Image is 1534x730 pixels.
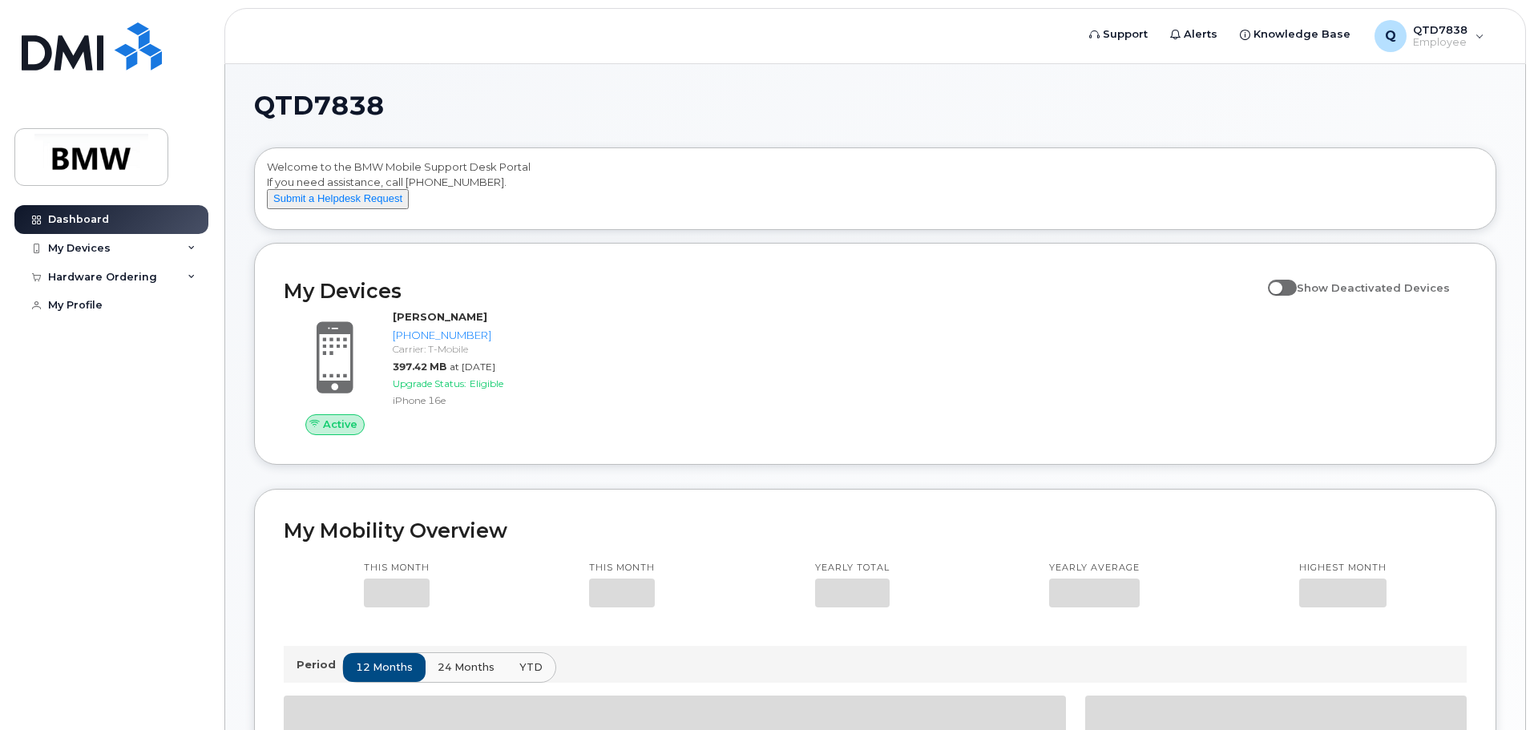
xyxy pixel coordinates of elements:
p: This month [589,562,655,575]
span: Show Deactivated Devices [1297,281,1450,294]
a: Active[PERSON_NAME][PHONE_NUMBER]Carrier: T-Mobile397.42 MBat [DATE]Upgrade Status:EligibleiPhone... [284,309,565,434]
div: Welcome to the BMW Mobile Support Desk Portal If you need assistance, call [PHONE_NUMBER]. [267,159,1484,224]
span: Active [323,417,357,432]
p: Highest month [1299,562,1387,575]
span: YTD [519,659,543,675]
span: Eligible [470,377,503,389]
div: iPhone 16e [393,393,559,407]
p: Period [297,657,342,672]
h2: My Devices [284,279,1260,303]
a: Submit a Helpdesk Request [267,192,409,204]
strong: [PERSON_NAME] [393,310,487,323]
span: 24 months [438,659,495,675]
span: QTD7838 [254,94,384,118]
h2: My Mobility Overview [284,518,1467,542]
input: Show Deactivated Devices [1268,272,1281,285]
button: Submit a Helpdesk Request [267,189,409,209]
div: [PHONE_NUMBER] [393,328,559,343]
span: at [DATE] [450,361,495,373]
span: Upgrade Status: [393,377,466,389]
div: Carrier: T-Mobile [393,342,559,356]
span: 397.42 MB [393,361,446,373]
p: Yearly average [1049,562,1140,575]
p: Yearly total [815,562,890,575]
p: This month [364,562,430,575]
